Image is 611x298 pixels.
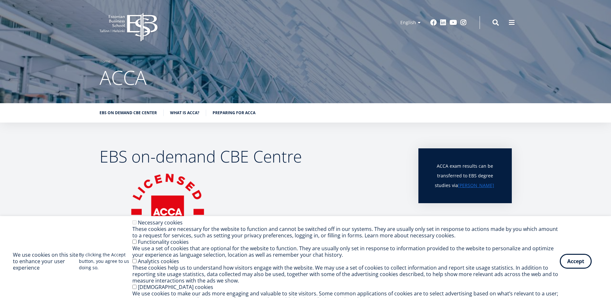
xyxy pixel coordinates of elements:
label: [DEMOGRAPHIC_DATA] cookies [138,283,213,291]
a: EBS on demand cbe center [100,110,157,116]
a: Home [100,58,110,65]
label: Analytics cookies [138,258,179,265]
div: These cookies are necessary for the website to function and cannot be switched off in our systems... [132,226,560,239]
p: By clicking the Accept button, you agree to us doing so. [79,252,132,271]
button: Accept [560,254,592,269]
h2: We use cookies on this site to enhance your user experience [13,252,79,271]
a: Instagram [460,19,467,26]
a: What is ACCA? [170,110,199,116]
p: ACCA exam results can be transferred to EBS degree studies via [431,161,499,190]
a: Facebook [430,19,437,26]
a: preparing for acca [213,110,255,116]
div: We use a set of cookies that are optional for the website to function. They are usually only set ... [132,245,560,258]
a: Linkedin [440,19,446,26]
label: Necessary cookies [138,219,183,226]
label: Functionality cookies [138,238,189,245]
span: ACCA [100,64,147,91]
h2: EBS on-demand CBE Centre [100,148,406,164]
a: Youtube [450,19,457,26]
a: [PERSON_NAME] [458,181,494,190]
div: These cookies help us to understand how visitors engage with the website. We may use a set of coo... [132,264,560,284]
